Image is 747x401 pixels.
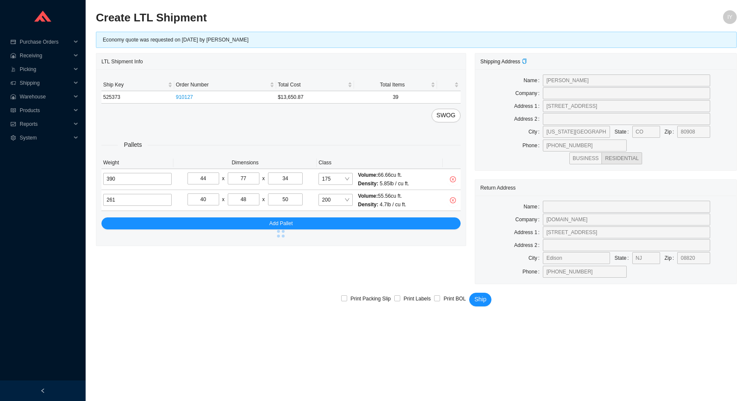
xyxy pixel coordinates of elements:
th: Dimensions [173,157,317,169]
td: 525373 [101,91,174,104]
button: close-circle [447,173,459,185]
span: Volume: [358,172,378,178]
div: 4.7 lb / cu ft. [358,200,406,209]
th: undefined sortable [437,79,461,91]
th: Ship Key sortable [101,79,174,91]
div: Copy [522,57,527,66]
div: 5.85 lb / cu ft. [358,179,409,188]
label: Company [515,214,543,226]
span: Volume: [358,193,378,199]
label: State [614,126,632,138]
label: Address 2 [514,239,543,251]
input: L [187,172,219,184]
span: read [10,108,16,113]
th: Order Number sortable [174,79,276,91]
span: Warehouse [20,90,71,104]
input: H [268,172,303,184]
div: Return Address [480,180,731,196]
button: SWOG [432,109,461,122]
label: Zip [664,126,677,138]
span: fund [10,122,16,127]
label: State [614,252,632,264]
span: Products [20,104,71,117]
span: Total Items [356,80,429,89]
div: x [262,174,265,183]
th: Weight [101,157,173,169]
label: Address 1 [514,100,543,112]
th: Class [317,157,443,169]
label: City [528,252,543,264]
span: left [40,388,45,393]
div: 66.66 cu ft. [358,171,409,179]
h2: Create LTL Shipment [96,10,577,25]
label: City [528,126,543,138]
label: Zip [664,252,677,264]
span: close-circle [447,176,459,182]
label: Address 2 [514,113,543,125]
td: $13,650.87 [276,91,354,104]
span: Density: [358,181,378,187]
span: Add Pallet [269,219,293,228]
span: Ship Key [103,80,166,89]
button: Ship [469,293,491,306]
label: Phone [522,140,543,151]
span: Print Labels [400,294,434,303]
span: System [20,131,71,145]
span: close-circle [447,197,459,203]
span: Purchase Orders [20,35,71,49]
button: Add Pallet [101,217,461,229]
div: Economy quote was requested on [DATE] by [PERSON_NAME] [103,36,730,44]
span: Print Packing Slip [347,294,394,303]
span: Ship [474,294,486,304]
label: Company [515,87,543,99]
span: RESIDENTIAL [605,155,639,161]
span: Pallets [118,140,148,150]
span: Shipping [20,76,71,90]
label: Name [524,74,543,86]
span: Shipping Address [480,59,527,65]
div: x [222,174,225,183]
span: copy [522,59,527,64]
th: Total Items sortable [354,79,437,91]
div: LTL Shipment Info [101,53,461,69]
span: 175 [322,173,349,184]
td: 39 [354,91,437,104]
span: setting [10,135,16,140]
span: 200 [322,194,349,205]
span: Receiving [20,49,71,62]
input: L [187,193,219,205]
div: x [262,195,265,204]
input: H [268,193,303,205]
span: Reports [20,117,71,131]
span: Total Cost [278,80,346,89]
th: Total Cost sortable [276,79,354,91]
input: W [228,193,259,205]
label: Name [524,201,543,213]
span: Picking [20,62,71,76]
div: x [222,195,225,204]
div: 55.56 cu ft. [358,192,406,200]
a: 910127 [176,94,193,100]
label: Phone [522,266,543,278]
span: IY [727,10,732,24]
span: BUSINESS [573,155,599,161]
span: credit-card [10,39,16,45]
span: Density: [358,202,378,208]
button: close-circle [447,194,459,206]
span: SWOG [437,110,455,120]
span: Print BOL [440,294,469,303]
span: Order Number [176,80,268,89]
input: W [228,172,259,184]
label: Address 1 [514,226,543,238]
